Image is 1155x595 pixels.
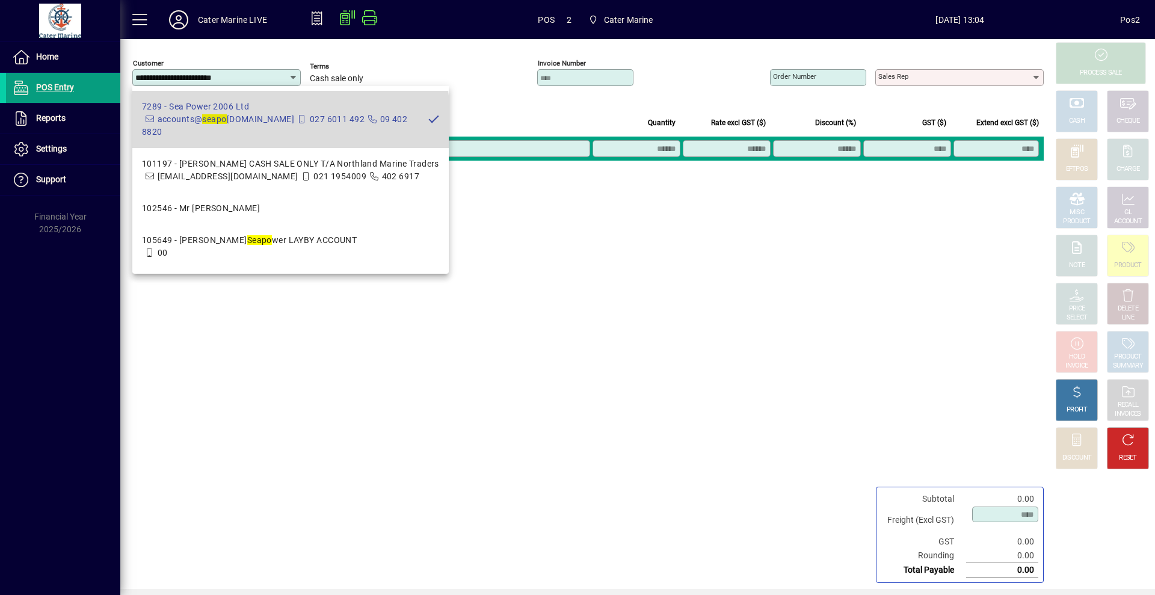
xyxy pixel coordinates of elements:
div: CASH [1069,117,1085,126]
div: PRICE [1069,304,1085,313]
div: RESET [1119,454,1137,463]
button: Profile [159,9,198,31]
td: Subtotal [881,492,966,506]
td: Total Payable [881,563,966,578]
a: Settings [6,134,120,164]
div: RECALL [1118,401,1139,410]
div: PROFIT [1067,405,1087,415]
span: [DATE] 13:04 [800,10,1121,29]
span: Cash sale only [310,74,363,84]
td: 0.00 [966,563,1038,578]
mat-label: Customer [133,59,164,67]
span: GST ($) [922,116,946,129]
div: PRODUCT [1114,353,1141,362]
span: Extend excl GST ($) [976,116,1039,129]
div: CHEQUE [1116,117,1139,126]
div: Pos2 [1120,10,1140,29]
span: POS Entry [36,82,74,92]
span: Quantity [648,116,676,129]
a: Reports [6,103,120,134]
div: HOLD [1069,353,1085,362]
span: Discount (%) [815,116,856,129]
span: Settings [36,144,67,153]
td: 0.00 [966,549,1038,563]
span: Terms [310,63,382,70]
td: Freight (Excl GST) [881,506,966,535]
td: GST [881,535,966,549]
div: DISCOUNT [1062,454,1091,463]
a: Home [6,42,120,72]
div: GL [1124,208,1132,217]
div: PRODUCT [1063,217,1090,226]
div: EFTPOS [1066,165,1088,174]
div: SUMMARY [1113,362,1143,371]
span: Support [36,174,66,184]
span: 2 [567,10,571,29]
div: INVOICES [1115,410,1141,419]
div: PROCESS SALE [1080,69,1122,78]
span: Cater Marine [604,10,653,29]
a: Support [6,165,120,195]
div: INVOICE [1065,362,1088,371]
div: PRODUCT [1114,261,1141,270]
div: CHARGE [1116,165,1140,174]
td: 0.00 [966,535,1038,549]
button: 1 unposted invoice [132,88,212,109]
mat-label: Sales rep [878,72,908,81]
div: NOTE [1069,261,1085,270]
div: MISC [1070,208,1084,217]
mat-label: Order number [773,72,816,81]
span: Item [150,116,165,129]
span: Cater Marine [584,9,658,31]
span: 1 unposted invoice [137,92,207,105]
div: Cater Marine LIVE [198,10,267,29]
span: POS [538,10,555,29]
td: 0.00 [966,492,1038,506]
div: SELECT [1067,313,1088,322]
div: ACCOUNT [1114,217,1142,226]
span: Rate excl GST ($) [711,116,766,129]
mat-label: Invoice number [538,59,586,67]
span: Reports [36,113,66,123]
span: Home [36,52,58,61]
div: DELETE [1118,304,1138,313]
td: Rounding [881,549,966,563]
span: Description [225,116,262,129]
div: LINE [1122,313,1134,322]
